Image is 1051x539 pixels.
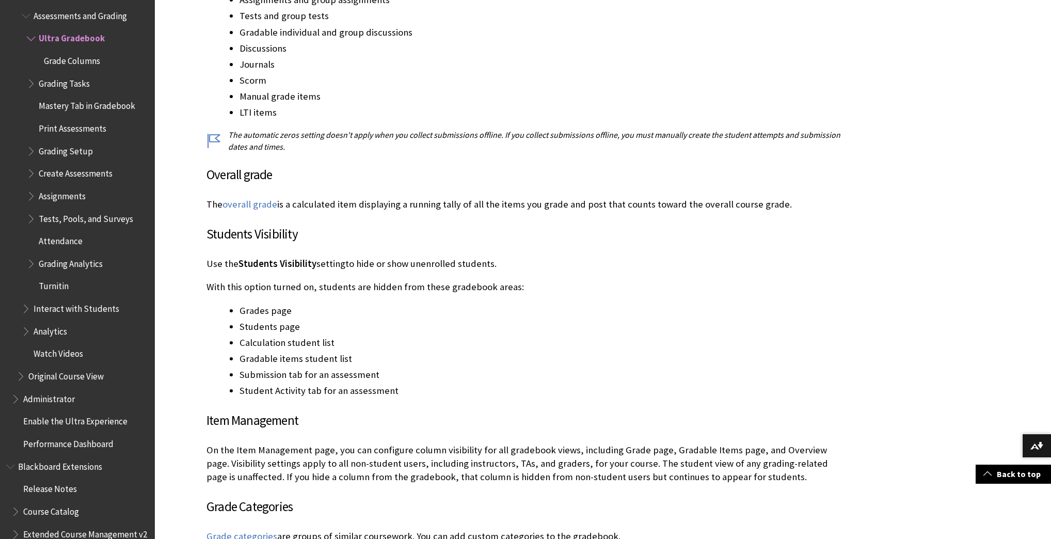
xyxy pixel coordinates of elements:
span: Ultra Gradebook [39,30,105,44]
span: Print Assessments [39,120,106,134]
h3: Students Visibility [206,225,847,244]
li: LTI items [240,105,847,120]
li: Gradable individual and group discussions [240,25,847,40]
li: Manual grade items [240,89,847,104]
li: Students page [240,320,847,334]
li: Gradable items student list [240,352,847,366]
span: Enable the Ultra Experience [23,413,128,427]
li: Scorm [240,73,847,88]
li: Discussions [240,41,847,56]
li: Student Activity tab for an assessment [240,384,847,398]
span: Turnitin [39,278,69,292]
span: Assessments and Grading [34,7,127,21]
li: Submission tab for an assessment [240,368,847,382]
li: Grades page [240,304,847,318]
a: Back to top [976,465,1051,484]
a: overall grade [222,198,277,211]
span: Create Assessments [39,165,113,179]
span: Use the [206,258,238,269]
h3: Overall grade [206,165,847,185]
span: Grading Setup [39,142,93,156]
span: Grade Columns [44,52,100,66]
span: Course Catalog [23,503,79,517]
span: Administrator [23,390,75,404]
span: Performance Dashboard [23,435,114,449]
span: Release Notes [23,481,77,495]
li: Journals [240,57,847,72]
p: With this option turned on, students are hidden from these gradebook areas: [206,280,847,294]
span: Interact with Students [34,300,119,314]
span: Blackboard Extensions [18,458,102,472]
h3: Item Management [206,411,847,431]
span: Watch Videos [34,345,83,359]
h3: Grade Categories [206,497,847,517]
span: Grading Analytics [39,255,103,269]
span: Students Visibility [238,258,316,269]
span: Assignments [39,187,86,201]
span: Original Course View [28,368,104,382]
li: Tests and group tests [240,9,847,23]
p: setting [206,257,847,271]
span: Mastery Tab in Gradebook [39,98,135,112]
p: On the Item Management page, you can configure column visibility for all gradebook views, includi... [206,443,847,484]
span: Grading Tasks [39,75,90,89]
p: The is a calculated item displaying a running tally of all the items you grade and post that coun... [206,198,847,211]
span: Tests, Pools, and Surveys [39,210,133,224]
li: Calculation student list [240,336,847,350]
span: Analytics [34,323,67,337]
p: The automatic zeros setting doesn't apply when you collect submissions offline. If you collect su... [206,129,847,152]
span: Attendance [39,232,83,246]
span: to hide or show unenrolled students. [345,258,497,269]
